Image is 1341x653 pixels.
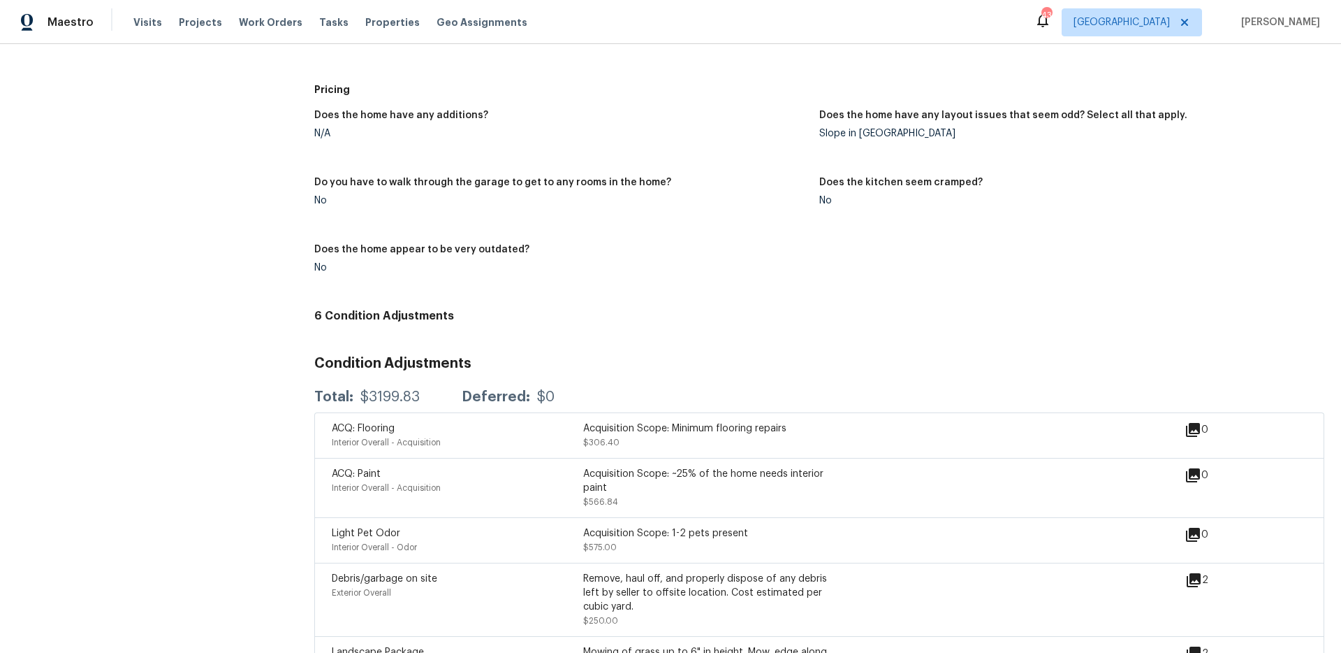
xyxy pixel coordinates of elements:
div: Deferred: [462,390,530,404]
span: $306.40 [583,438,620,447]
span: ACQ: Flooring [332,424,395,433]
span: Projects [179,15,222,29]
span: $566.84 [583,498,618,506]
span: $575.00 [583,543,617,552]
span: Work Orders [239,15,302,29]
span: Geo Assignments [437,15,527,29]
span: [GEOGRAPHIC_DATA] [1073,15,1170,29]
h5: Does the home have any additions? [314,110,488,120]
span: Light Pet Odor [332,529,400,538]
div: $3199.83 [360,390,420,404]
h5: Do you have to walk through the garage to get to any rooms in the home? [314,178,671,187]
h5: Does the home have any layout issues that seem odd? Select all that apply. [819,110,1187,120]
div: N/A [314,129,808,138]
div: No [819,196,1313,206]
span: Exterior Overall [332,589,391,597]
div: Slope in [GEOGRAPHIC_DATA] [819,129,1313,138]
span: Interior Overall - Acquisition [332,438,441,447]
h5: Does the kitchen seem cramped? [819,178,983,187]
div: Acquisition Scope: ~25% of the home needs interior paint [583,467,835,495]
div: 0 [1185,526,1253,543]
div: No [314,263,808,273]
h5: Does the home appear to be very outdated? [314,245,529,254]
span: Tasks [319,17,349,27]
div: 2 [1185,572,1253,589]
span: Interior Overall - Odor [332,543,417,552]
div: No [314,196,808,206]
span: Maestro [47,15,94,29]
span: Visits [133,15,162,29]
div: Remove, haul off, and properly dispose of any debris left by seller to offsite location. Cost est... [583,572,835,614]
div: Acquisition Scope: Minimum flooring repairs [583,422,835,436]
div: $0 [537,390,555,404]
span: Interior Overall - Acquisition [332,484,441,492]
span: ACQ: Paint [332,469,381,479]
span: Debris/garbage on site [332,574,437,584]
div: 43 [1041,8,1051,22]
span: $250.00 [583,617,618,625]
h5: Pricing [314,82,1324,96]
h4: 6 Condition Adjustments [314,309,1324,323]
div: Acquisition Scope: 1-2 pets present [583,526,835,540]
span: Properties [365,15,420,29]
h3: Condition Adjustments [314,357,1324,371]
div: 0 [1185,422,1253,438]
div: Total: [314,390,353,404]
span: [PERSON_NAME] [1236,15,1320,29]
div: 0 [1185,467,1253,484]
